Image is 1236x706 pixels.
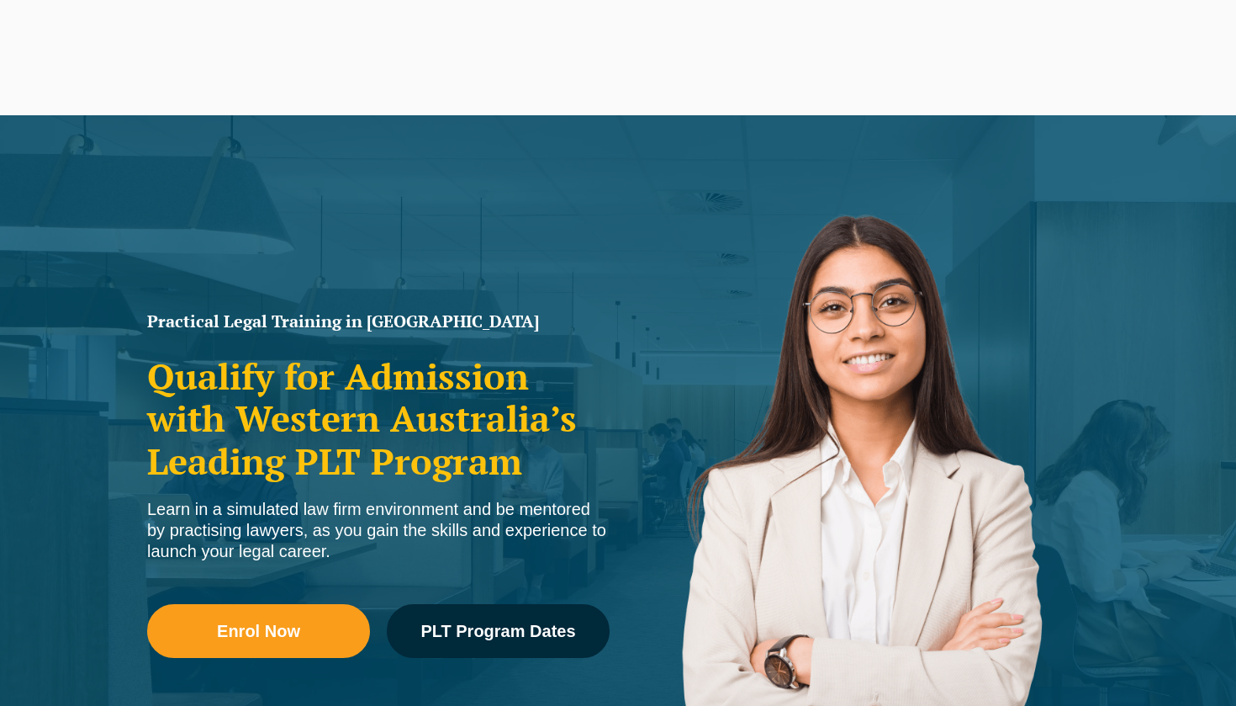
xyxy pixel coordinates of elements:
[387,604,610,658] a: PLT Program Dates
[217,623,300,640] span: Enrol Now
[420,623,575,640] span: PLT Program Dates
[147,313,610,330] h1: Practical Legal Training in [GEOGRAPHIC_DATA]
[147,499,610,562] div: Learn in a simulated law firm environment and be mentored by practising lawyers, as you gain the ...
[147,355,610,482] h2: Qualify for Admission with Western Australia’s Leading PLT Program
[147,604,370,658] a: Enrol Now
